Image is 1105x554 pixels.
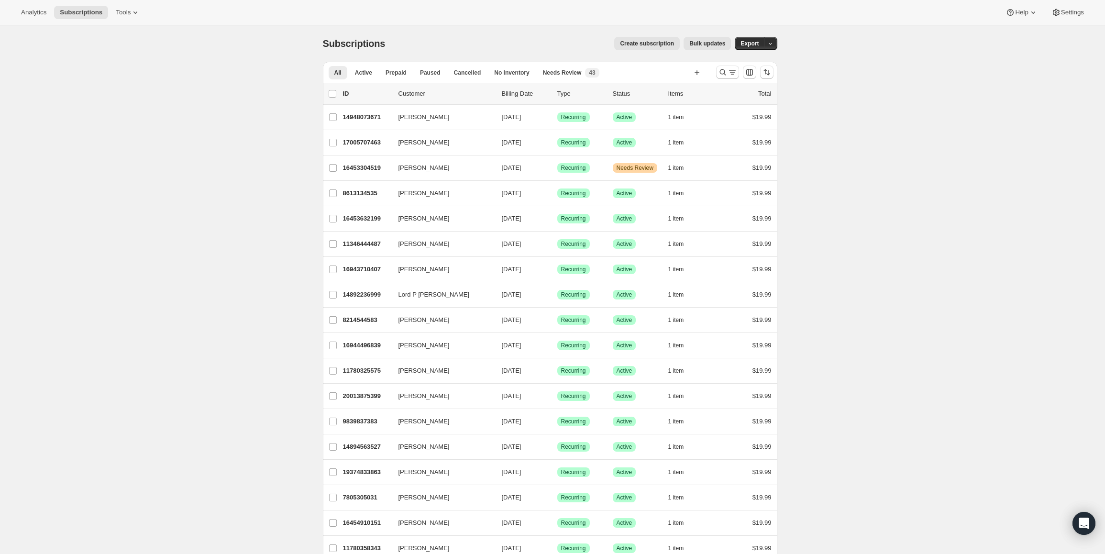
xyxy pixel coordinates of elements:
[668,215,684,222] span: 1 item
[343,290,391,299] p: 14892236999
[116,9,131,16] span: Tools
[752,266,772,273] span: $19.99
[343,415,772,428] div: 9839837383[PERSON_NAME][DATE]SuccessRecurringSuccessActive1 item$19.99
[343,315,391,325] p: 8214544583
[752,291,772,298] span: $19.99
[752,189,772,197] span: $19.99
[393,490,488,505] button: [PERSON_NAME]
[561,164,586,172] span: Recurring
[343,491,772,504] div: 7805305031[PERSON_NAME][DATE]SuccessRecurringSuccessActive1 item$19.99
[343,138,391,147] p: 17005707463
[343,161,772,175] div: 16453304519[PERSON_NAME][DATE]SuccessRecurringWarningNeeds Review1 item$19.99
[343,543,391,553] p: 11780358343
[743,66,756,79] button: Customize table column order and visibility
[617,164,653,172] span: Needs Review
[543,69,582,77] span: Needs Review
[502,418,521,425] span: [DATE]
[393,465,488,480] button: [PERSON_NAME]
[668,516,695,530] button: 1 item
[398,265,450,274] span: [PERSON_NAME]
[614,37,680,50] button: Create subscription
[752,367,772,374] span: $19.99
[752,316,772,323] span: $19.99
[393,236,488,252] button: [PERSON_NAME]
[617,291,632,299] span: Active
[617,443,632,451] span: Active
[343,239,391,249] p: 11346444487
[617,418,632,425] span: Active
[689,66,705,79] button: Create new view
[668,342,684,349] span: 1 item
[343,263,772,276] div: 16943710407[PERSON_NAME][DATE]SuccessRecurringSuccessActive1 item$19.99
[343,440,772,454] div: 14894563527[PERSON_NAME][DATE]SuccessRecurringSuccessActive1 item$19.99
[617,316,632,324] span: Active
[752,215,772,222] span: $19.99
[617,342,632,349] span: Active
[502,189,521,197] span: [DATE]
[386,69,407,77] span: Prepaid
[561,291,586,299] span: Recurring
[398,341,450,350] span: [PERSON_NAME]
[758,89,771,99] p: Total
[502,266,521,273] span: [DATE]
[393,439,488,454] button: [PERSON_NAME]
[502,164,521,171] span: [DATE]
[561,316,586,324] span: Recurring
[668,164,684,172] span: 1 item
[398,138,450,147] span: [PERSON_NAME]
[110,6,146,19] button: Tools
[668,468,684,476] span: 1 item
[502,89,550,99] p: Billing Date
[668,392,684,400] span: 1 item
[343,417,391,426] p: 9839837383
[617,468,632,476] span: Active
[668,89,716,99] div: Items
[393,186,488,201] button: [PERSON_NAME]
[343,516,772,530] div: 16454910151[PERSON_NAME][DATE]SuccessRecurringSuccessActive1 item$19.99
[752,392,772,399] span: $19.99
[398,391,450,401] span: [PERSON_NAME]
[668,187,695,200] button: 1 item
[668,364,695,377] button: 1 item
[393,287,488,302] button: Lord P [PERSON_NAME]
[502,494,521,501] span: [DATE]
[343,212,772,225] div: 16453632199[PERSON_NAME][DATE]SuccessRecurringSuccessActive1 item$19.99
[393,135,488,150] button: [PERSON_NAME]
[343,89,391,99] p: ID
[561,266,586,273] span: Recurring
[668,113,684,121] span: 1 item
[668,136,695,149] button: 1 item
[752,240,772,247] span: $19.99
[494,69,529,77] span: No inventory
[561,215,586,222] span: Recurring
[668,389,695,403] button: 1 item
[668,263,695,276] button: 1 item
[561,494,586,501] span: Recurring
[398,442,450,452] span: [PERSON_NAME]
[752,342,772,349] span: $19.99
[502,342,521,349] span: [DATE]
[323,38,386,49] span: Subscriptions
[398,467,450,477] span: [PERSON_NAME]
[343,467,391,477] p: 19374833863
[684,37,731,50] button: Bulk updates
[355,69,372,77] span: Active
[561,544,586,552] span: Recurring
[668,189,684,197] span: 1 item
[617,240,632,248] span: Active
[343,341,391,350] p: 16944496839
[668,237,695,251] button: 1 item
[343,493,391,502] p: 7805305031
[343,111,772,124] div: 14948073671[PERSON_NAME][DATE]SuccessRecurringSuccessActive1 item$19.99
[668,212,695,225] button: 1 item
[689,40,725,47] span: Bulk updates
[398,89,494,99] p: Customer
[502,291,521,298] span: [DATE]
[668,288,695,301] button: 1 item
[502,316,521,323] span: [DATE]
[502,392,521,399] span: [DATE]
[668,266,684,273] span: 1 item
[393,338,488,353] button: [PERSON_NAME]
[617,189,632,197] span: Active
[617,544,632,552] span: Active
